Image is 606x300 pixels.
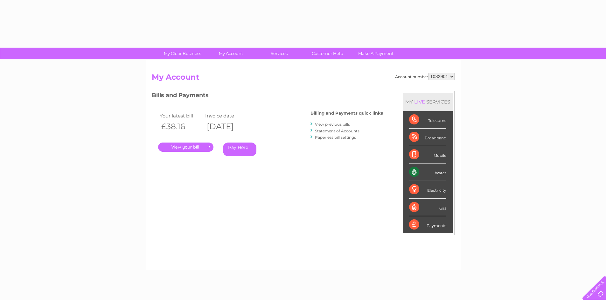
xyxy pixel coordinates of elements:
[315,129,359,133] a: Statement of Accounts
[152,73,455,85] h2: My Account
[315,122,350,127] a: View previous bills
[204,120,249,133] th: [DATE]
[205,48,257,59] a: My Account
[409,111,446,129] div: Telecoms
[158,111,204,120] td: Your latest bill
[152,91,383,102] h3: Bills and Payments
[204,111,249,120] td: Invoice date
[409,181,446,198] div: Electricity
[409,146,446,163] div: Mobile
[156,48,209,59] a: My Clear Business
[409,129,446,146] div: Broadband
[301,48,354,59] a: Customer Help
[409,163,446,181] div: Water
[223,143,256,156] a: Pay Here
[253,48,305,59] a: Services
[413,99,426,105] div: LIVE
[315,135,356,140] a: Paperless bill settings
[395,73,455,80] div: Account number
[310,111,383,116] h4: Billing and Payments quick links
[350,48,402,59] a: Make A Payment
[158,120,204,133] th: £38.16
[409,216,446,233] div: Payments
[158,143,213,152] a: .
[409,199,446,216] div: Gas
[403,93,453,111] div: MY SERVICES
